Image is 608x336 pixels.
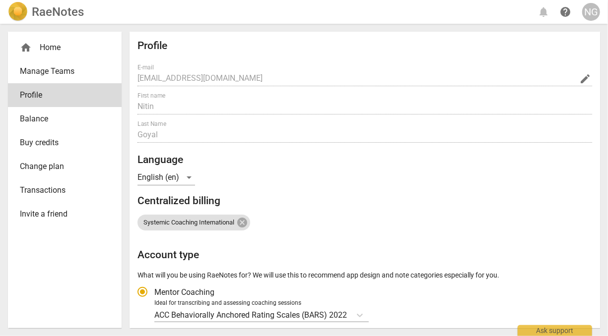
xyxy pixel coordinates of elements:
[20,208,102,220] span: Invite a friend
[8,2,28,22] img: Logo
[154,299,589,308] div: Ideal for transcribing and assessing coaching sessions
[8,202,122,226] a: Invite a friend
[8,83,122,107] a: Profile
[8,36,122,59] div: Home
[137,169,195,185] div: English (en)
[559,6,571,18] span: help
[20,89,102,101] span: Profile
[137,121,166,127] label: Last Name
[137,280,592,322] div: Account type
[582,3,600,21] button: NG
[8,155,122,178] a: Change plan
[20,113,102,125] span: Balance
[137,270,592,280] p: What will you be using RaeNotes for? We will use this to recommend app design and note categories...
[20,42,102,54] div: Home
[8,59,122,83] a: Manage Teams
[348,310,350,320] input: Ideal for transcribing and assessing coaching sessionsACC Behaviorally Anchored Rating Scales (BA...
[20,42,32,54] span: home
[137,249,592,261] h2: Account type
[20,161,102,172] span: Change plan
[137,195,592,207] h2: Centralized billing
[8,178,122,202] a: Transactions
[578,72,592,86] button: Change Email
[20,137,102,149] span: Buy credits
[20,184,102,196] span: Transactions
[137,219,240,226] span: Systemic Coaching International
[154,309,347,321] p: ACC Behaviorally Anchored Rating Scales (BARS) 2022
[556,3,574,21] a: Help
[32,5,84,19] h2: RaeNotes
[137,64,154,70] label: E-mail
[8,131,122,155] a: Buy credits
[8,107,122,131] a: Balance
[518,325,592,336] div: Ask support
[20,65,102,77] span: Manage Teams
[154,286,214,298] span: Mentor Coaching
[137,40,592,52] h2: Profile
[579,73,591,85] span: edit
[8,2,84,22] a: LogoRaeNotes
[137,154,592,166] h2: Language
[137,93,165,99] label: First name
[137,215,250,230] div: Systemic Coaching International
